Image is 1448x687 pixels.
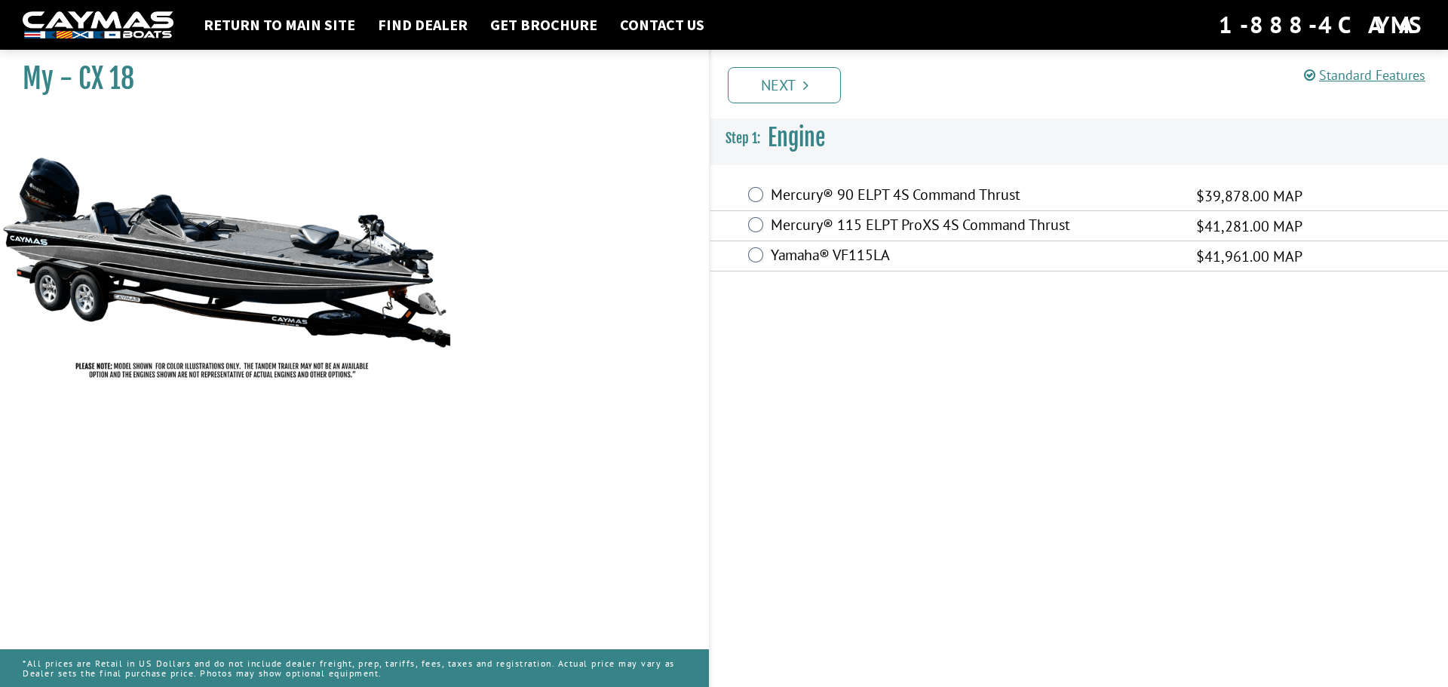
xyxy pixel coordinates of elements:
[1196,185,1302,207] span: $39,878.00 MAP
[771,246,1177,268] label: Yamaha® VF115LA
[728,67,841,103] a: Next
[1219,8,1425,41] div: 1-888-4CAYMAS
[771,186,1177,207] label: Mercury® 90 ELPT 4S Command Thrust
[710,110,1448,166] h3: Engine
[724,65,1448,103] ul: Pagination
[23,62,671,96] h1: My - CX 18
[1304,66,1425,84] a: Standard Features
[771,216,1177,238] label: Mercury® 115 ELPT ProXS 4S Command Thrust
[23,11,173,39] img: white-logo-c9c8dbefe5ff5ceceb0f0178aa75bf4bb51f6bca0971e226c86eb53dfe498488.png
[1196,245,1302,268] span: $41,961.00 MAP
[23,651,686,685] p: *All prices are Retail in US Dollars and do not include dealer freight, prep, tariffs, fees, taxe...
[483,15,605,35] a: Get Brochure
[612,15,712,35] a: Contact Us
[1196,215,1302,238] span: $41,281.00 MAP
[370,15,475,35] a: Find Dealer
[196,15,363,35] a: Return to main site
